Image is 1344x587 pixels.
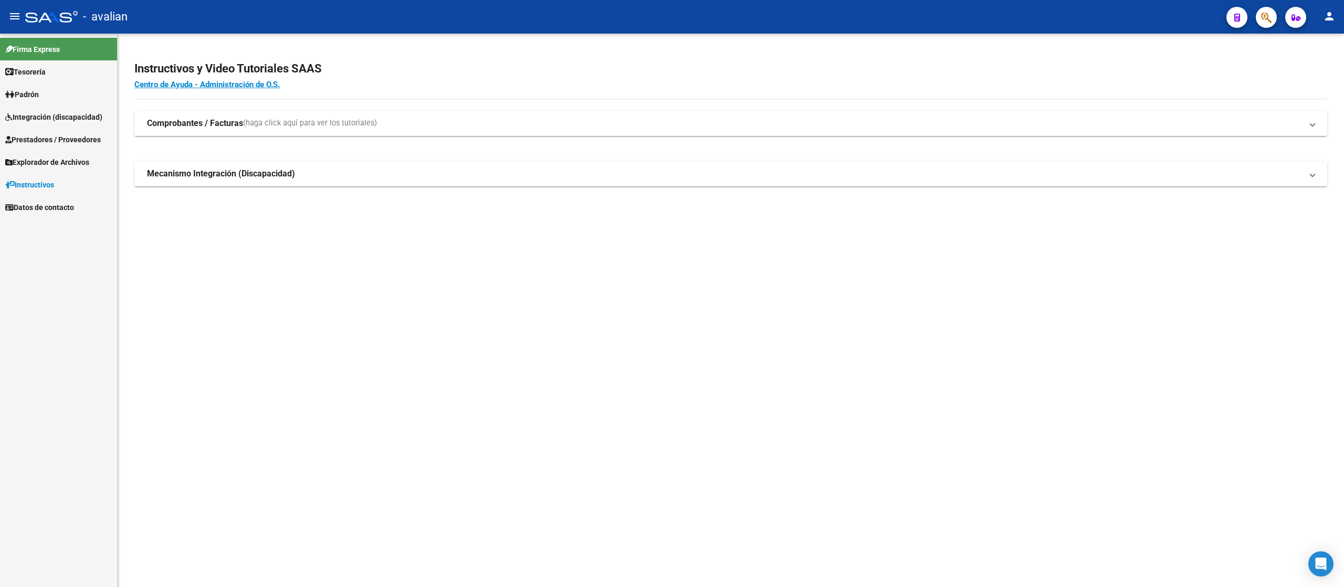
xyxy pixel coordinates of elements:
mat-icon: person [1323,10,1336,23]
span: (haga click aquí para ver los tutoriales) [243,118,377,129]
span: Padrón [5,89,39,100]
span: Prestadores / Proveedores [5,134,101,145]
strong: Mecanismo Integración (Discapacidad) [147,168,295,180]
span: Integración (discapacidad) [5,111,102,123]
span: Datos de contacto [5,202,74,213]
mat-expansion-panel-header: Mecanismo Integración (Discapacidad) [134,161,1327,186]
span: Explorador de Archivos [5,156,89,168]
span: - avalian [83,5,128,28]
strong: Comprobantes / Facturas [147,118,243,129]
mat-expansion-panel-header: Comprobantes / Facturas(haga click aquí para ver los tutoriales) [134,111,1327,136]
span: Tesorería [5,66,46,78]
a: Centro de Ayuda - Administración de O.S. [134,80,280,89]
span: Instructivos [5,179,54,191]
h2: Instructivos y Video Tutoriales SAAS [134,59,1327,79]
mat-icon: menu [8,10,21,23]
div: Open Intercom Messenger [1308,551,1333,576]
span: Firma Express [5,44,60,55]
